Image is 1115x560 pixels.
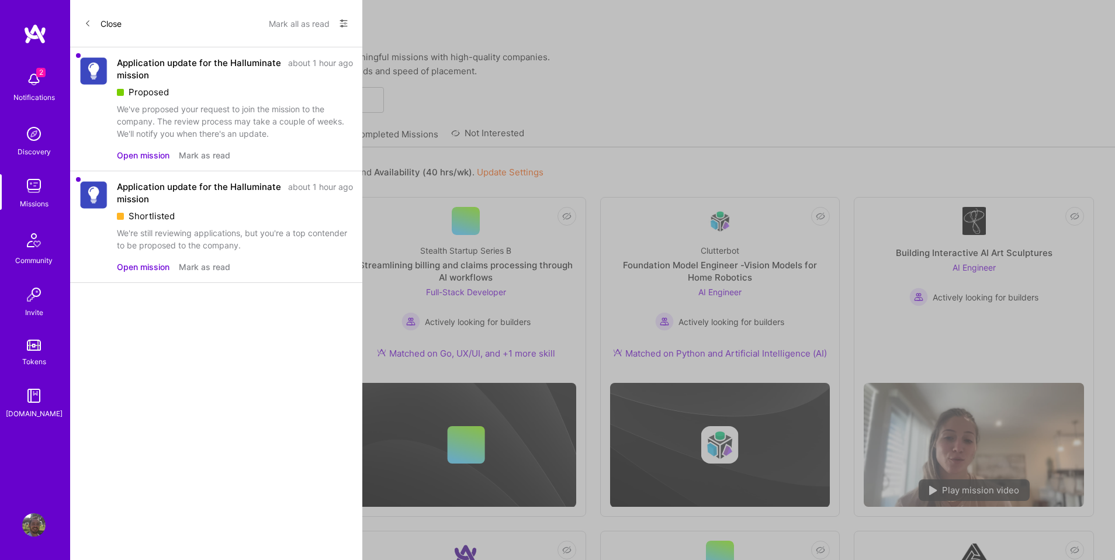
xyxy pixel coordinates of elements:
img: tokens [27,340,41,351]
img: logo [23,23,47,44]
div: [DOMAIN_NAME] [6,407,63,420]
div: Application update for the Halluminate mission [117,57,281,81]
div: Tokens [22,355,46,368]
button: Mark as read [179,261,230,273]
button: Open mission [117,149,169,161]
div: Community [15,254,53,267]
div: Application update for the Halluminate mission [117,181,281,205]
img: Invite [22,283,46,306]
div: about 1 hour ago [288,57,353,81]
div: Discovery [18,146,51,158]
img: teamwork [22,174,46,198]
div: Proposed [117,86,353,98]
button: Close [84,14,122,33]
div: We've proposed your request to join the mission to the company. The review process may take a cou... [117,103,353,140]
img: guide book [22,384,46,407]
div: Missions [20,198,49,210]
button: Mark all as read [269,14,330,33]
div: Shortlisted [117,210,353,222]
img: Company Logo [79,181,108,208]
button: Mark as read [179,149,230,161]
a: User Avatar [19,513,49,537]
img: User Avatar [22,513,46,537]
img: discovery [22,122,46,146]
button: Open mission [117,261,169,273]
div: about 1 hour ago [288,181,353,205]
div: Invite [25,306,43,319]
img: Company Logo [79,57,108,84]
img: Community [20,226,48,254]
div: We're still reviewing applications, but you're a top contender to be proposed to the company. [117,227,353,251]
